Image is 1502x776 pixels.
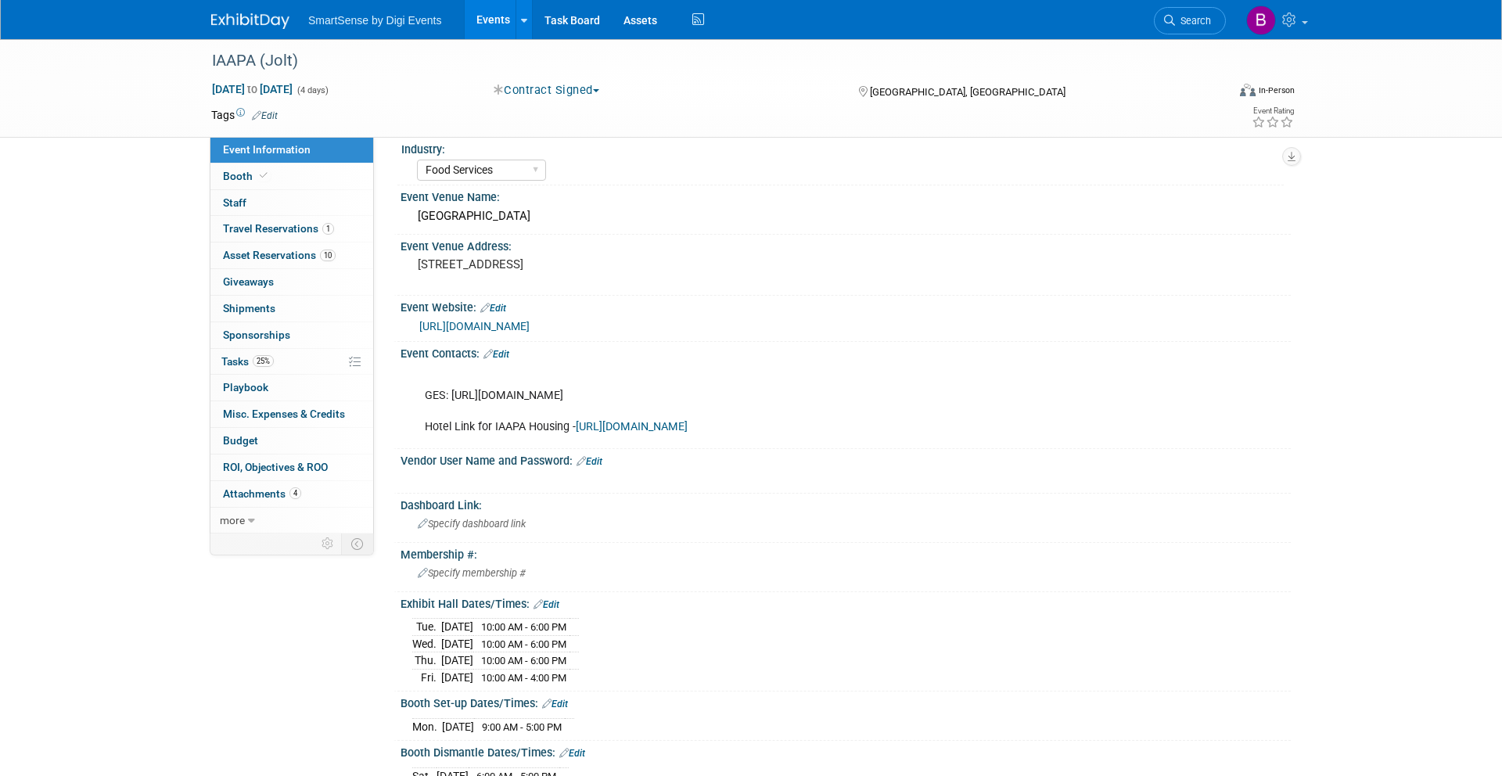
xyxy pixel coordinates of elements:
a: Edit [483,349,509,360]
a: Edit [542,699,568,710]
div: [GEOGRAPHIC_DATA] [412,204,1279,228]
img: Format-Inperson.png [1240,84,1256,96]
span: Giveaways [223,275,274,288]
a: Edit [534,599,559,610]
a: Budget [210,428,373,454]
div: Vendor User Name and Password: [401,449,1291,469]
span: Tasks [221,355,274,368]
a: Tasks25% [210,349,373,375]
button: Contract Signed [488,82,605,99]
span: 9:00 AM - 5:00 PM [482,721,562,733]
div: Booth Set-up Dates/Times: [401,692,1291,712]
td: Fri. [412,669,441,685]
td: [DATE] [441,669,473,685]
div: Event Rating [1252,107,1294,115]
a: Playbook [210,375,373,401]
span: 4 [289,487,301,499]
a: ROI, Objectives & ROO [210,454,373,480]
span: SmartSense by Digi Events [308,14,441,27]
div: Event Website: [401,296,1291,316]
a: Shipments [210,296,373,322]
img: Brooke Howes [1246,5,1276,35]
span: [GEOGRAPHIC_DATA], [GEOGRAPHIC_DATA] [870,86,1065,98]
span: Playbook [223,381,268,393]
a: more [210,508,373,533]
a: Search [1154,7,1226,34]
span: Shipments [223,302,275,314]
div: Dashboard Link: [401,494,1291,513]
a: [URL][DOMAIN_NAME] [576,420,688,433]
span: Staff [223,196,246,209]
a: Edit [559,748,585,759]
td: Mon. [412,718,442,735]
div: Booth Dismantle Dates/Times: [401,741,1291,761]
span: Budget [223,434,258,447]
span: Booth [223,170,271,182]
div: In-Person [1258,84,1295,96]
td: [DATE] [441,619,473,636]
span: 1 [322,223,334,235]
img: ExhibitDay [211,13,289,29]
span: Misc. Expenses & Credits [223,408,345,420]
div: Industry: [401,138,1284,157]
a: Attachments4 [210,481,373,507]
div: Membership #: [401,543,1291,562]
span: 10:00 AM - 4:00 PM [481,672,566,684]
a: Edit [480,303,506,314]
td: Thu. [412,652,441,670]
a: Edit [252,110,278,121]
pre: [STREET_ADDRESS] [418,257,754,271]
span: 10:00 AM - 6:00 PM [481,638,566,650]
span: Search [1175,15,1211,27]
td: Tags [211,107,278,123]
td: Toggle Event Tabs [342,533,374,554]
a: Sponsorships [210,322,373,348]
span: (4 days) [296,85,329,95]
div: GES: [URL][DOMAIN_NAME] Hotel Link for IAAPA Housing - [414,365,1119,443]
span: Travel Reservations [223,222,334,235]
span: Specify membership # [418,567,526,579]
span: to [245,83,260,95]
td: Wed. [412,635,441,652]
div: Event Venue Address: [401,235,1291,254]
a: Misc. Expenses & Credits [210,401,373,427]
span: Attachments [223,487,301,500]
div: IAAPA (Jolt) [207,47,1202,75]
td: [DATE] [441,652,473,670]
span: 10 [320,250,336,261]
span: more [220,514,245,526]
span: [DATE] [DATE] [211,82,293,96]
td: [DATE] [441,635,473,652]
i: Booth reservation complete [260,171,268,180]
span: 10:00 AM - 6:00 PM [481,621,566,633]
span: Event Information [223,143,311,156]
span: Specify dashboard link [418,518,526,530]
span: 25% [253,355,274,367]
td: [DATE] [442,718,474,735]
span: 10:00 AM - 6:00 PM [481,655,566,666]
span: Sponsorships [223,329,290,341]
a: Travel Reservations1 [210,216,373,242]
a: Giveaways [210,269,373,295]
div: Exhibit Hall Dates/Times: [401,592,1291,613]
td: Tue. [412,619,441,636]
a: Booth [210,163,373,189]
div: Event Format [1134,81,1295,105]
td: Personalize Event Tab Strip [314,533,342,554]
a: Edit [577,456,602,467]
a: Staff [210,190,373,216]
span: ROI, Objectives & ROO [223,461,328,473]
a: [URL][DOMAIN_NAME] [419,320,530,332]
span: Asset Reservations [223,249,336,261]
div: Event Venue Name: [401,185,1291,205]
div: Event Contacts: [401,342,1291,362]
a: Asset Reservations10 [210,242,373,268]
a: Event Information [210,137,373,163]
